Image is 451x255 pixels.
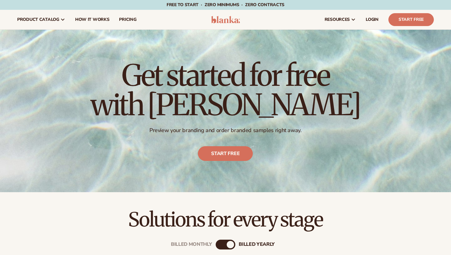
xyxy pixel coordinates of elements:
span: How It Works [75,17,110,22]
span: Free to start · ZERO minimums · ZERO contracts [167,2,284,8]
a: product catalog [12,10,70,29]
span: LOGIN [366,17,379,22]
a: LOGIN [361,10,384,29]
p: Preview your branding and order branded samples right away. [91,127,360,134]
h2: Solutions for every stage [17,209,434,230]
a: How It Works [70,10,114,29]
a: Start free [198,147,253,161]
a: pricing [114,10,141,29]
div: billed Yearly [239,242,275,247]
img: logo [211,16,240,23]
span: resources [325,17,350,22]
span: product catalog [17,17,59,22]
h1: Get started for free with [PERSON_NAME] [91,61,360,120]
a: Start Free [388,13,434,26]
div: Billed Monthly [171,242,212,247]
span: pricing [119,17,136,22]
a: resources [320,10,361,29]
